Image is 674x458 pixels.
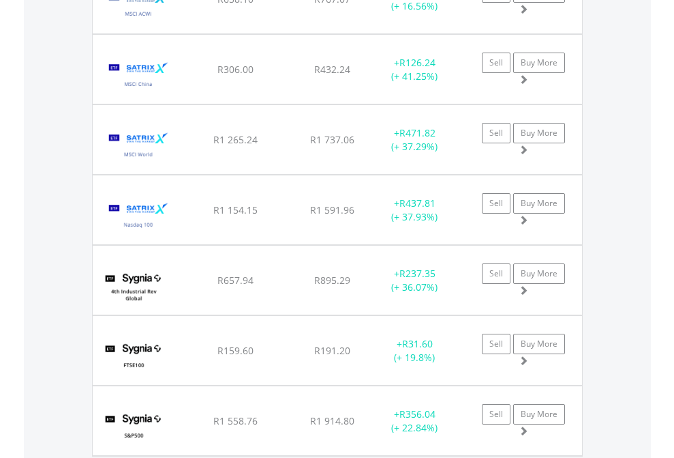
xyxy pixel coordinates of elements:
[99,122,178,171] img: TFSA.STXWDM.png
[99,403,168,452] img: TFSA.SYG500.png
[314,344,350,357] span: R191.20
[513,123,565,143] a: Buy More
[399,407,435,420] span: R356.04
[482,263,510,284] a: Sell
[314,274,350,287] span: R895.29
[314,63,350,76] span: R432.24
[213,414,258,427] span: R1 558.76
[99,192,178,241] img: TFSA.STXNDQ.png
[482,123,510,143] a: Sell
[513,334,565,354] a: Buy More
[399,56,435,69] span: R126.24
[372,56,457,83] div: + (+ 41.25%)
[99,52,178,100] img: TFSA.STXCHN.png
[310,133,354,146] span: R1 737.06
[213,133,258,146] span: R1 265.24
[372,197,457,224] div: + (+ 37.93%)
[99,263,168,311] img: TFSA.SYG4IR.png
[399,197,435,210] span: R437.81
[399,126,435,139] span: R471.82
[513,53,565,73] a: Buy More
[399,267,435,280] span: R237.35
[310,203,354,216] span: R1 591.96
[217,63,254,76] span: R306.00
[372,407,457,435] div: + (+ 22.84%)
[402,337,433,350] span: R31.60
[217,344,254,357] span: R159.60
[482,404,510,425] a: Sell
[482,53,510,73] a: Sell
[482,193,510,214] a: Sell
[310,414,354,427] span: R1 914.80
[213,203,258,216] span: R1 154.15
[513,404,565,425] a: Buy More
[482,334,510,354] a: Sell
[513,263,565,284] a: Buy More
[99,333,168,382] img: TFSA.SYGUK.png
[372,337,457,364] div: + (+ 19.8%)
[372,126,457,154] div: + (+ 37.29%)
[217,274,254,287] span: R657.94
[513,193,565,214] a: Buy More
[372,267,457,294] div: + (+ 36.07%)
